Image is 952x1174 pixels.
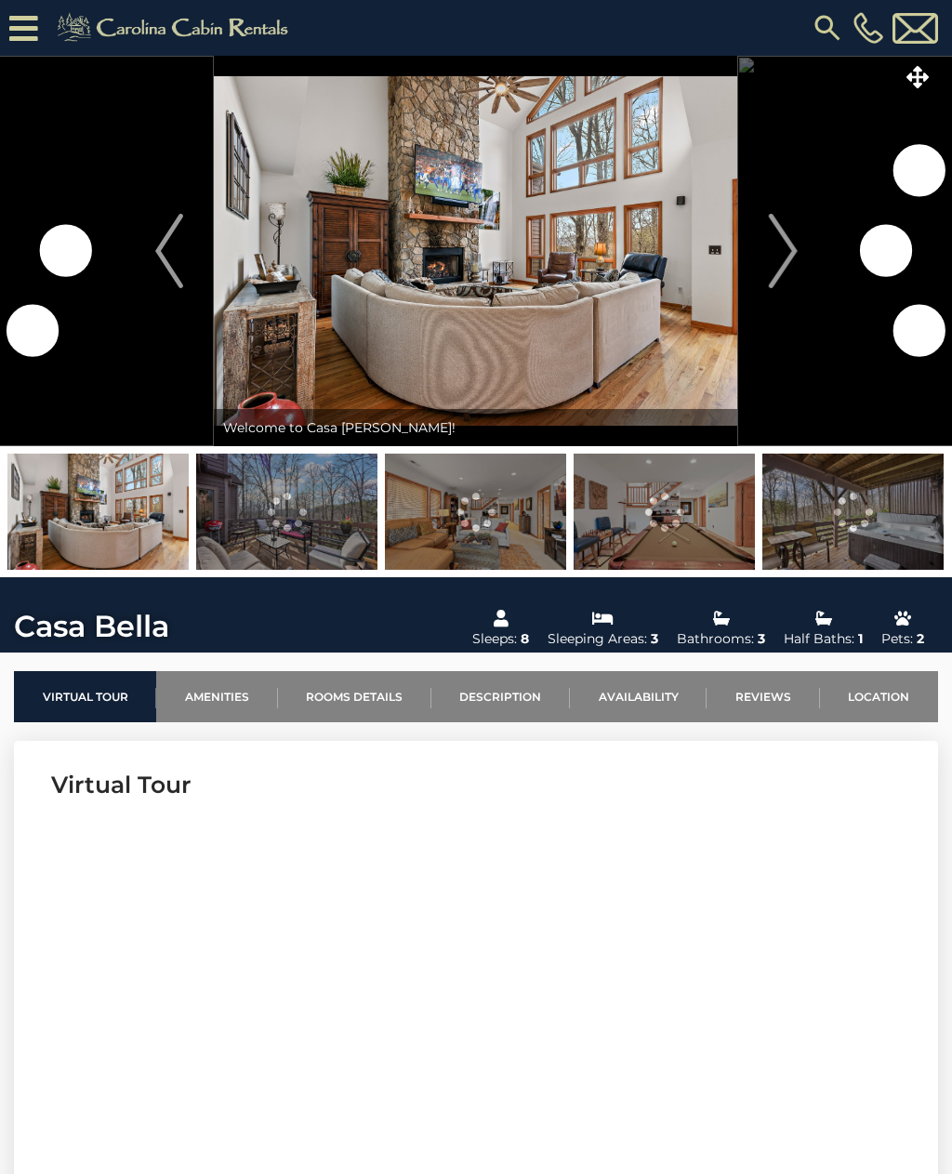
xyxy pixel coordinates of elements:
[738,56,828,446] button: Next
[125,56,215,446] button: Previous
[431,671,570,722] a: Description
[278,671,431,722] a: Rooms Details
[820,671,938,722] a: Location
[769,214,797,288] img: arrow
[156,671,277,722] a: Amenities
[47,9,304,46] img: Khaki-logo.png
[811,11,844,45] img: search-regular.svg
[14,671,156,722] a: Virtual Tour
[849,12,888,44] a: [PHONE_NUMBER]
[385,454,566,570] img: 163288254
[707,671,819,722] a: Reviews
[155,214,183,288] img: arrow
[196,454,377,570] img: 163288279
[762,454,944,570] img: 163288255
[574,454,755,570] img: 163288251
[214,409,737,446] div: Welcome to Casa [PERSON_NAME]!
[7,454,189,570] img: 163288229
[570,671,707,722] a: Availability
[51,769,901,801] h3: Virtual Tour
